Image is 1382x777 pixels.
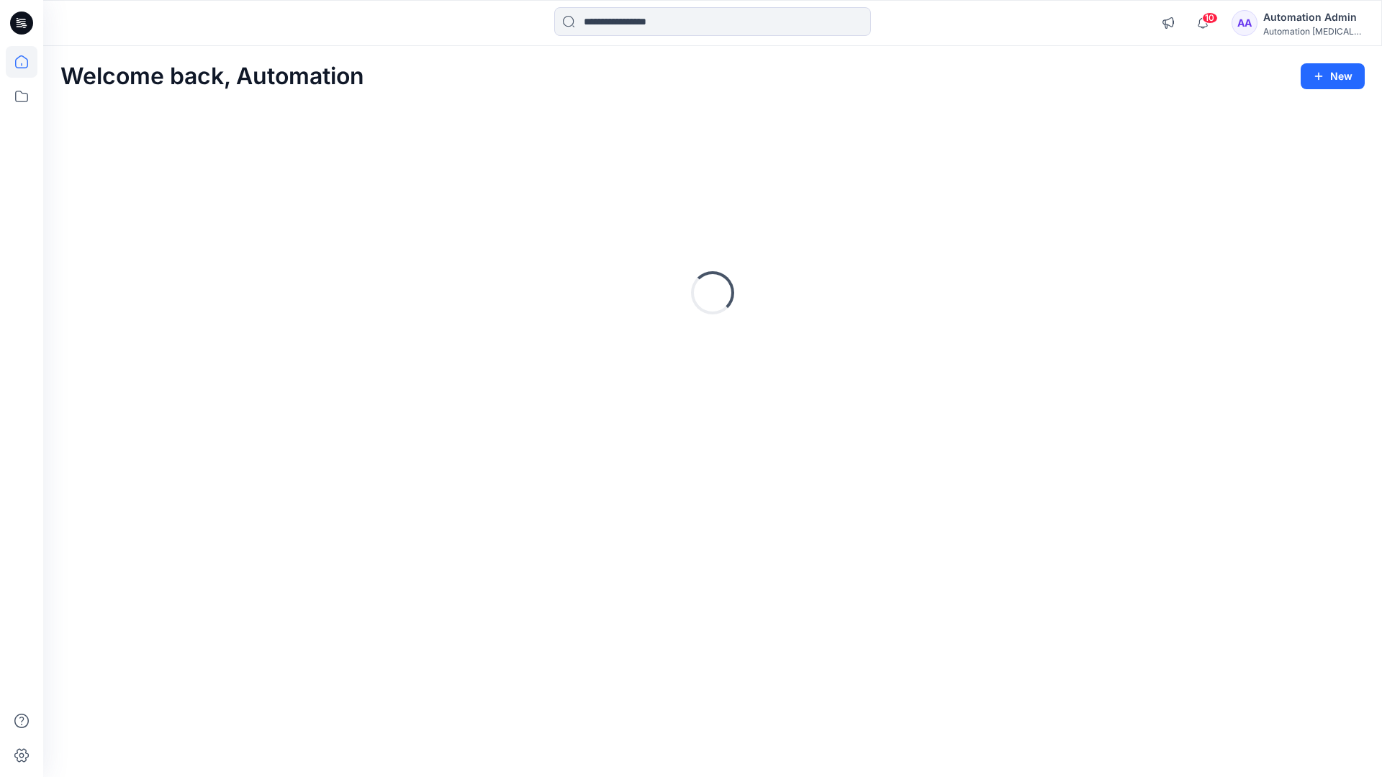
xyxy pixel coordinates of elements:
[1263,26,1364,37] div: Automation [MEDICAL_DATA]...
[60,63,364,90] h2: Welcome back, Automation
[1263,9,1364,26] div: Automation Admin
[1301,63,1365,89] button: New
[1232,10,1257,36] div: AA
[1202,12,1218,24] span: 10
